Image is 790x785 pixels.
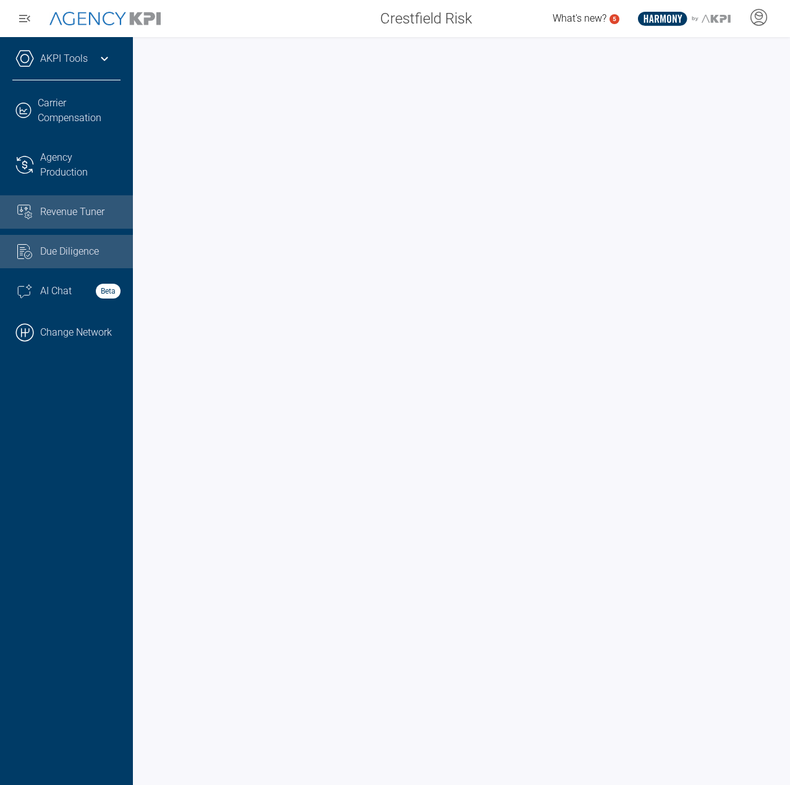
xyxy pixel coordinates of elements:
[40,51,88,66] a: AKPI Tools
[609,14,619,24] a: 5
[380,7,472,30] span: Crestfield Risk
[553,12,606,24] span: What's new?
[40,284,72,299] span: AI Chat
[40,150,121,180] span: Agency Production
[40,244,99,259] span: Due Diligence
[40,205,104,219] span: Revenue Tuner
[613,15,616,22] text: 5
[49,12,161,26] img: AgencyKPI
[96,284,121,299] strong: Beta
